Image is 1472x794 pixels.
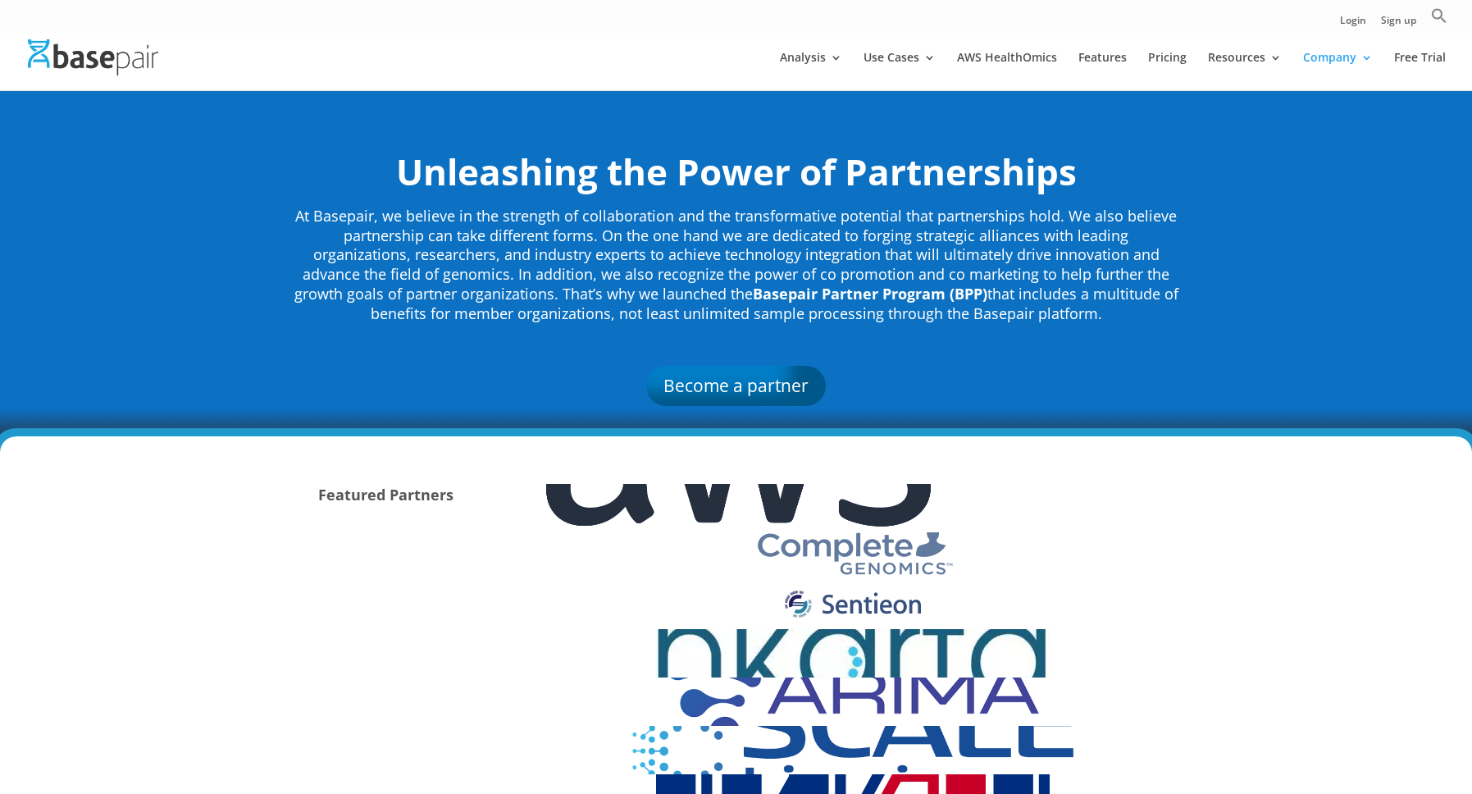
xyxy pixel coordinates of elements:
a: AWS HealthOmics [957,52,1057,90]
a: Sign up [1381,16,1416,33]
img: sentieon [656,593,1050,714]
a: Company [1303,52,1373,90]
a: Use Cases [864,52,936,90]
img: Basepair [28,39,158,75]
svg: Search [1431,7,1447,24]
a: Login [1340,16,1366,33]
strong: Basepair Partner Program (BPP) [753,284,987,303]
a: Become a partner [646,366,826,405]
a: Free Trial [1394,52,1446,90]
a: Resources [1208,52,1282,90]
a: Pricing [1148,52,1187,90]
a: Features [1078,52,1127,90]
img: sentieon [777,587,927,622]
span: At Basepair, we believe in the strength of collaboration and the transformative potential that pa... [294,206,1178,323]
strong: Featured Partners [318,485,453,504]
strong: Unleashing the Power of Partnerships [396,147,1077,196]
a: Search Icon Link [1431,7,1447,33]
a: Analysis [780,52,842,90]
